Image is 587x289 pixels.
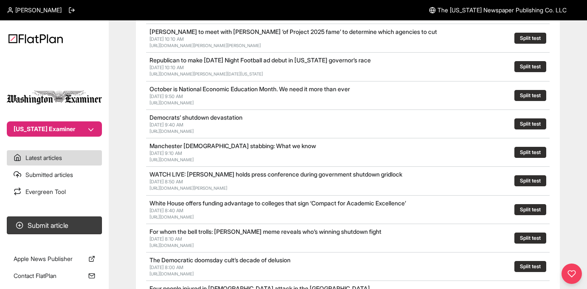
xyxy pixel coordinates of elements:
a: [URL][DOMAIN_NAME] [150,271,194,276]
a: [URL][DOMAIN_NAME] [150,129,194,134]
button: Split test [514,233,546,244]
a: [URL][DOMAIN_NAME] [150,100,194,105]
button: [US_STATE] Examiner [7,121,102,137]
a: [URL][DOMAIN_NAME] [150,214,194,219]
button: Split test [514,118,546,129]
span: [PERSON_NAME] [15,6,62,14]
a: [URL][DOMAIN_NAME][PERSON_NAME][DATE][US_STATE] [150,71,263,76]
a: [URL][DOMAIN_NAME] [150,157,194,162]
button: Split test [514,175,546,186]
span: [DATE] 8:10 AM [150,236,182,242]
a: [URL][DOMAIN_NAME] [150,243,194,248]
button: Split test [514,261,546,272]
a: Latest articles [7,150,102,166]
button: Submit article [7,216,102,234]
span: [DATE] 9:40 AM [150,122,183,128]
a: Apple News Publisher [7,251,102,267]
span: [DATE] 8:40 AM [150,208,183,213]
img: Publication Logo [7,90,102,104]
a: Manchester [DEMOGRAPHIC_DATA] stabbing: What we know [150,142,316,149]
a: Contact FlatPlan [7,268,102,283]
a: [URL][DOMAIN_NAME][PERSON_NAME] [150,185,227,191]
button: Split test [514,204,546,215]
img: Logo [8,34,63,43]
a: [PERSON_NAME] [7,6,62,14]
a: October is National Economic Education Month. We need it more than ever [150,85,350,93]
a: Evergreen Tool [7,184,102,199]
a: [URL][DOMAIN_NAME][PERSON_NAME][PERSON_NAME] [150,43,261,48]
span: [DATE] 9:50 AM [150,93,183,99]
a: Republican to make [DATE] Night Football ad debut in [US_STATE] governor’s race [150,56,371,64]
a: Submitted articles [7,167,102,182]
button: Split test [514,33,546,44]
span: [DATE] 8:00 AM [150,264,183,270]
a: White House offers funding advantage to colleges that sign ‘Compact for Academic Excellence’ [150,199,406,207]
span: [DATE] 10:10 AM [150,65,184,70]
a: Democrats’ shutdown devastation [150,114,243,121]
span: [DATE] 8:50 AM [150,179,183,185]
span: [DATE] 9:10 AM [150,150,182,156]
a: The Democratic doomsday cult’s decade of delusion [150,256,291,264]
span: [DATE] 10:10 AM [150,36,184,42]
button: Split test [514,61,546,72]
button: Split test [514,147,546,158]
a: For whom the bell trolls: [PERSON_NAME] meme reveals who’s winning shutdown fight [150,228,381,235]
a: [PERSON_NAME] to meet with [PERSON_NAME] ‘of Project 2025 fame’ to determine which agencies to cut [150,28,437,35]
span: The [US_STATE] Newspaper Publishing Co. LLC [437,6,567,14]
button: Split test [514,90,546,101]
a: WATCH LIVE: [PERSON_NAME] holds press conference during government shutdown gridlock [150,171,402,178]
